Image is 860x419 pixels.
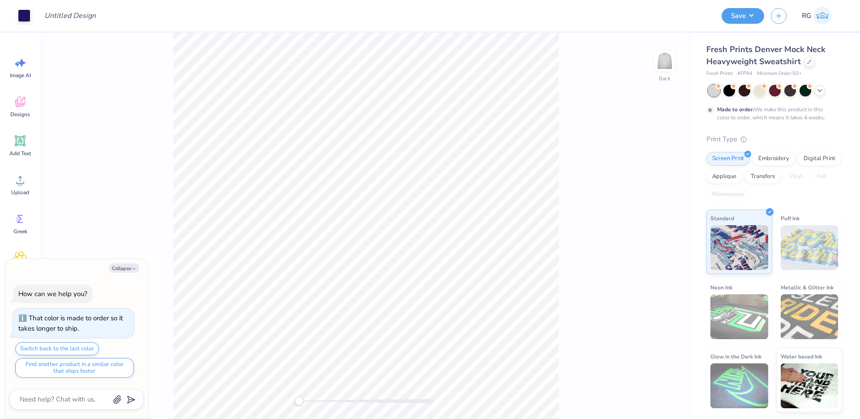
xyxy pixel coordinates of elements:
div: Screen Print [706,152,750,166]
span: Image AI [10,72,31,79]
button: Save [722,8,764,24]
div: That color is made to order so it takes longer to ship. [18,314,123,333]
span: Fresh Prints Denver Mock Neck Heavyweight Sweatshirt [706,44,826,67]
span: # FP94 [737,70,752,78]
span: Water based Ink [781,352,822,361]
strong: Made to order: [717,106,754,113]
span: Neon Ink [710,283,732,292]
img: Back [656,52,674,70]
img: Metallic & Glitter Ink [781,294,838,339]
div: Transfers [745,170,781,183]
div: Print Type [706,134,842,144]
div: Digital Print [798,152,841,166]
span: Upload [11,189,29,196]
span: RG [802,11,811,21]
div: Applique [706,170,742,183]
span: Add Text [9,150,31,157]
div: Accessibility label [295,397,304,406]
span: Fresh Prints [706,70,733,78]
img: Puff Ink [781,225,838,270]
span: Designs [10,111,30,118]
div: Foil [811,170,832,183]
img: Standard [710,225,768,270]
button: Switch back to the last color [15,342,99,355]
div: How can we help you? [18,289,87,298]
div: Vinyl [783,170,808,183]
span: Standard [710,214,734,223]
span: Minimum Order: 50 + [757,70,802,78]
input: Untitled Design [37,7,103,25]
button: Find another product in a similar color that ships faster [15,358,134,378]
div: We make this product in this color to order, which means it takes 4 weeks. [717,105,827,122]
div: Back [659,74,671,83]
button: Collapse [109,263,139,273]
span: Metallic & Glitter Ink [781,283,834,292]
span: Glow in the Dark Ink [710,352,761,361]
img: Water based Ink [781,363,838,408]
a: RG [798,7,835,25]
div: Embroidery [752,152,795,166]
img: Glow in the Dark Ink [710,363,768,408]
span: Puff Ink [781,214,800,223]
div: Rhinestones [706,188,750,201]
img: Neon Ink [710,294,768,339]
img: Ramya Ganti [813,7,831,25]
span: Greek [13,228,27,235]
